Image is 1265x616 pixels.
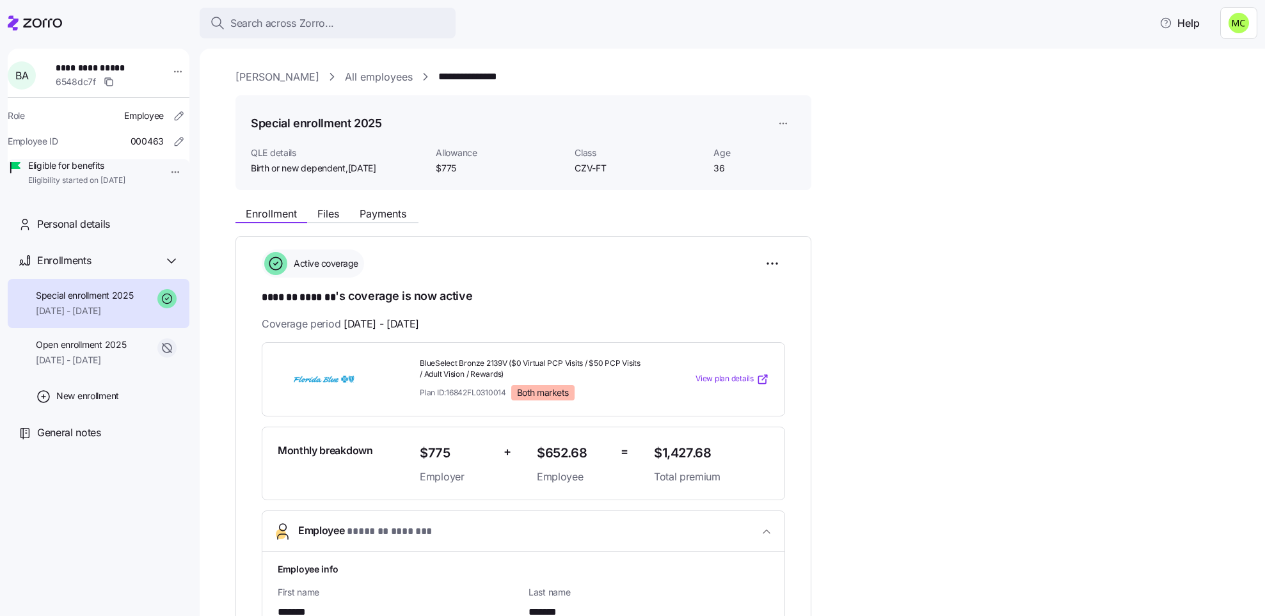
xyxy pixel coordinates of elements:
span: Age [713,146,796,159]
span: [DATE] - [DATE] [36,304,134,317]
span: Employer [420,469,493,485]
span: Search across Zorro... [230,15,334,31]
span: QLE details [251,146,426,159]
img: Florida Blue [278,365,370,394]
span: Employee [124,109,164,122]
h1: Employee info [278,562,769,576]
span: $775 [436,162,564,175]
span: $1,427.68 [654,443,769,464]
span: Birth or new dependent , [251,162,376,175]
span: [DATE] - [DATE] [36,354,126,367]
a: View plan details [696,373,769,386]
span: Allowance [436,146,564,159]
button: Help [1149,10,1210,36]
span: BlueSelect Bronze 2139V ($0 Virtual PCP Visits / $50 PCP Visits / Adult Vision / Rewards) [420,358,644,380]
span: Plan ID: 16842FL0310014 [420,387,506,398]
span: $652.68 [537,443,610,464]
span: Monthly breakdown [278,443,373,459]
span: Files [317,209,339,219]
span: Total premium [654,469,769,485]
img: fb6fbd1e9160ef83da3948286d18e3ea [1229,13,1249,33]
span: View plan details [696,373,754,385]
span: General notes [37,425,101,441]
span: First name [278,586,518,599]
span: Last name [529,586,769,599]
span: Active coverage [290,257,358,270]
span: 36 [713,162,796,175]
span: + [504,443,511,461]
span: Both markets [517,387,569,399]
span: [DATE] - [DATE] [344,316,419,332]
span: B A [15,70,28,81]
h1: 's coverage is now active [262,288,785,306]
span: Employee [537,469,610,485]
span: Employee ID [8,135,58,148]
span: Personal details [37,216,110,232]
span: Special enrollment 2025 [36,289,134,302]
button: Search across Zorro... [200,8,456,38]
span: Eligible for benefits [28,159,125,172]
a: All employees [345,69,413,85]
span: Coverage period [262,316,419,332]
span: Help [1159,15,1200,31]
span: 6548dc7f [56,75,96,88]
a: [PERSON_NAME] [235,69,319,85]
span: = [621,443,628,461]
span: Role [8,109,25,122]
span: New enrollment [56,390,119,402]
span: Open enrollment 2025 [36,338,126,351]
span: Employee [298,523,432,540]
span: 000463 [131,135,164,148]
span: Payments [360,209,406,219]
span: Enrollment [246,209,297,219]
span: CZV-FT [575,162,703,175]
h1: Special enrollment 2025 [251,115,382,131]
span: Class [575,146,703,159]
span: Enrollments [37,253,91,269]
span: [DATE] [348,162,376,175]
span: $775 [420,443,493,464]
span: Eligibility started on [DATE] [28,175,125,186]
